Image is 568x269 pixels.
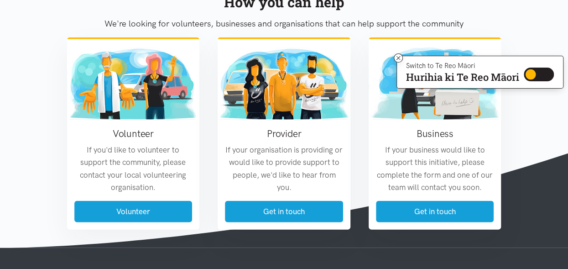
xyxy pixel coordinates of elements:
p: We're looking for volunteers, businesses and organisations that can help support the community [67,17,501,31]
a: Get in touch [225,201,343,222]
p: If your organisation is providing or would like to provide support to people, we'd like to hear f... [225,144,343,194]
p: Hurihia ki Te Reo Māori [406,73,519,81]
a: Volunteer [74,201,193,222]
h3: Volunteer [74,127,193,140]
p: If you'd like to volunteer to support the community, please contact your local volunteering organ... [74,144,193,194]
h3: Business [376,127,494,140]
p: If your business would like to support this initiative, please complete the form and one of our t... [376,144,494,194]
p: Switch to Te Reo Māori [406,63,519,69]
h3: Provider [225,127,343,140]
a: Get in touch [376,201,494,222]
